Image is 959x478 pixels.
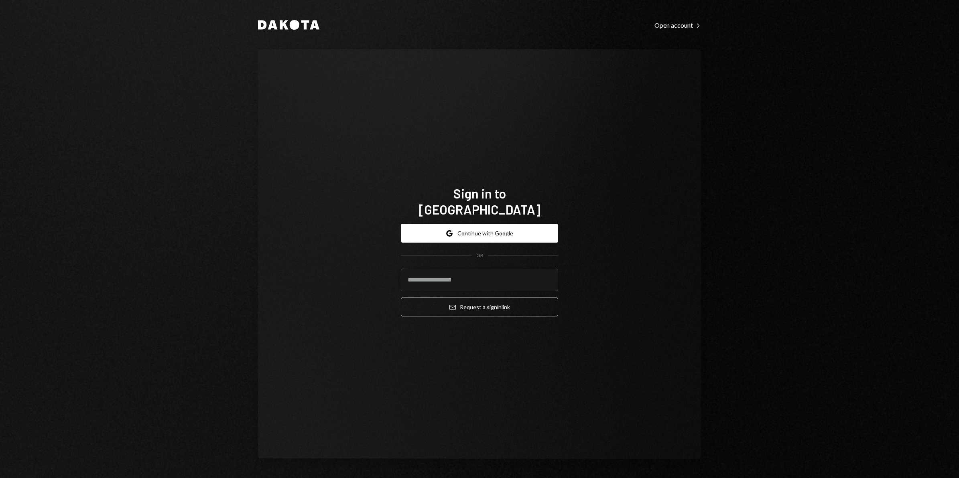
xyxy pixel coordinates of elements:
h1: Sign in to [GEOGRAPHIC_DATA] [401,185,558,217]
div: Open account [654,21,701,29]
div: OR [476,252,483,259]
button: Continue with Google [401,224,558,243]
a: Open account [654,20,701,29]
button: Request a signinlink [401,298,558,316]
